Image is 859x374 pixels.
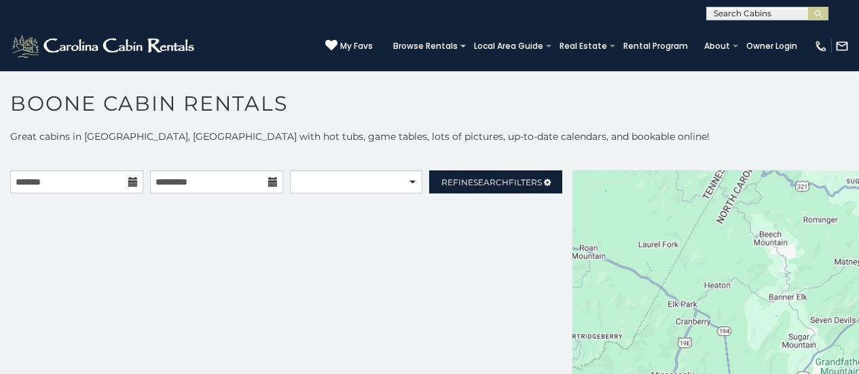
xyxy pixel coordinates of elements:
[697,37,737,56] a: About
[10,33,198,60] img: White-1-2.png
[340,40,373,52] span: My Favs
[473,177,509,187] span: Search
[739,37,804,56] a: Owner Login
[386,37,464,56] a: Browse Rentals
[617,37,695,56] a: Rental Program
[835,39,849,53] img: mail-regular-white.png
[553,37,614,56] a: Real Estate
[441,177,542,187] span: Refine Filters
[467,37,550,56] a: Local Area Guide
[429,170,562,193] a: RefineSearchFilters
[814,39,828,53] img: phone-regular-white.png
[325,39,373,53] a: My Favs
